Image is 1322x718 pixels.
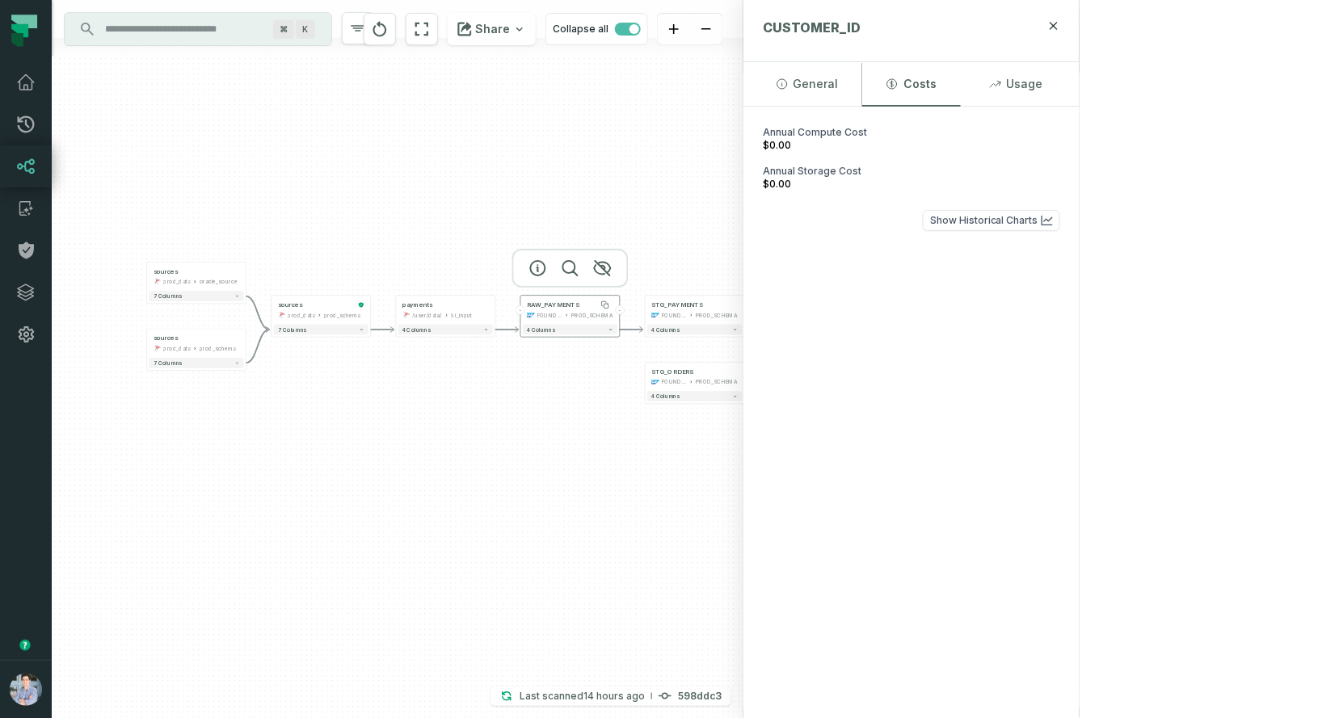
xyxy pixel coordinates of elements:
[537,311,562,319] div: FOUNDATIONAL_DB
[758,62,856,106] button: General
[246,330,269,363] g: Edge from fc9fcdf8d676ea26e29da2ff4716a327 to e790c1af0568d6064d32ee445db4dd66
[696,311,738,319] div: PROD_SCHEMA
[583,690,645,702] relative-time: Aug 20, 2025, 4:17 AM GMT+3
[662,378,687,386] div: FOUNDATIONAL_DB
[763,139,1060,152] span: $0.00
[278,300,303,309] div: sources
[154,293,183,300] span: 7 columns
[545,13,648,45] button: Collapse all
[288,311,315,319] div: prod_data
[200,278,238,286] div: oracle_source
[18,638,32,653] div: Tooltip anchor
[516,305,524,314] button: -
[651,300,703,309] div: STG_PAYMENTS
[763,126,1060,139] span: Annual Compute Cost
[246,296,269,330] g: Edge from d06393d810ac2a33c5110efdbe102cf4 to e790c1af0568d6064d32ee445db4dd66
[413,311,442,319] div: /user/data/
[356,302,364,309] div: Certified
[278,326,307,333] span: 7 columns
[862,62,960,106] button: Costs
[967,62,1065,106] button: Usage
[163,278,190,286] div: prod_data
[451,311,472,319] div: bi_input
[448,13,536,45] button: Share
[696,378,738,386] div: PROD_SCHEMA
[763,165,1060,178] span: Annual Storage Cost
[154,267,179,275] div: sources
[690,14,722,45] button: zoom out
[571,311,613,319] div: PROD_SCHEMA
[763,19,861,36] span: CUSTOMER_ID
[527,326,555,333] span: 4 columns
[273,20,294,39] span: Press ⌘ + K to focus the search bar
[678,691,722,701] h4: 598ddc3
[402,300,433,309] div: payments
[154,334,179,342] div: sources
[490,687,731,706] button: Last scanned[DATE] 4:17:02 AM598ddc3
[527,300,579,309] div: RAW_PAYMENTS
[923,210,1060,231] button: Show Historical Charts
[615,305,624,314] button: -
[662,311,687,319] div: FOUNDATIONAL_DB
[154,360,183,367] span: 7 columns
[402,326,431,333] span: 4 columns
[651,367,693,376] div: STG_ORDERS
[200,345,236,353] div: prod_schema
[296,20,315,39] span: Press ⌘ + K to focus the search bar
[658,14,690,45] button: zoom in
[651,326,680,333] span: 4 columns
[520,688,645,704] p: Last scanned
[324,311,360,319] div: prod_schema
[651,393,680,400] span: 4 columns
[163,345,190,353] div: prod_data
[763,178,1060,191] span: $0.00
[10,674,42,706] img: avatar of Alon Nafta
